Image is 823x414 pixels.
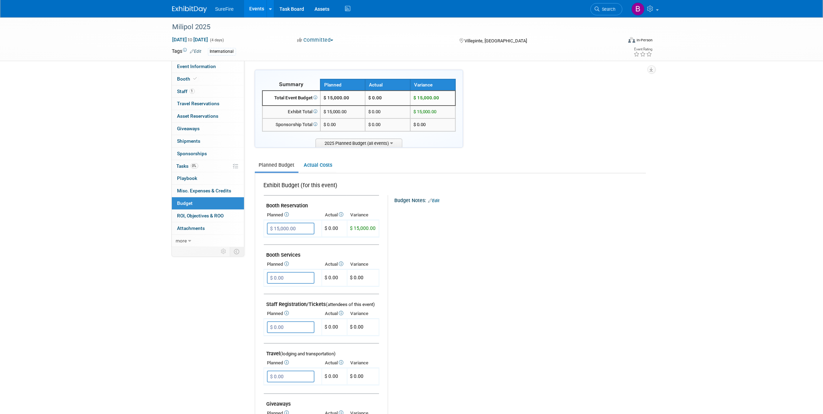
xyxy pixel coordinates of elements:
[279,81,303,88] span: Summary
[325,225,338,231] span: $ 0.00
[172,73,244,85] a: Booth
[350,324,364,330] span: $ 0.00
[187,37,194,42] span: to
[633,48,652,51] div: Event Rating
[264,245,379,260] td: Booth Services
[172,160,244,172] a: Tasks0%
[347,309,379,318] th: Variance
[172,123,244,135] a: Giveaways
[172,36,209,43] span: [DATE] [DATE]
[172,135,244,147] a: Shipments
[177,188,232,193] span: Misc. Expenses & Credits
[172,48,202,56] td: Tags
[395,195,645,204] div: Budget Notes:
[428,198,440,203] a: Edit
[264,210,322,220] th: Planned
[266,122,317,128] div: Sponsorship Total
[322,358,347,368] th: Actual
[172,98,244,110] a: Travel Reservations
[266,109,317,115] div: Exhibit Total
[177,163,198,169] span: Tasks
[590,3,622,15] a: Search
[628,37,635,43] img: Format-Inperson.png
[264,309,322,318] th: Planned
[350,225,376,231] span: $ 15,000.00
[177,138,201,144] span: Shipments
[177,151,207,156] span: Sponsorships
[177,225,205,231] span: Attachments
[264,294,379,309] td: Staff Registration/Tickets
[300,159,336,172] a: Actual Costs
[172,85,244,98] a: Staff1
[264,196,379,210] td: Booth Reservation
[347,358,379,368] th: Variance
[365,118,410,131] td: $ 0.00
[177,89,195,94] span: Staff
[413,109,436,114] span: $ 15,000.00
[581,36,653,47] div: Event Format
[172,6,207,13] img: ExhibitDay
[413,122,426,127] span: $ 0.00
[177,213,224,218] span: ROI, Objectives & ROO
[631,2,645,16] img: Bree Yoshikawa
[347,259,379,269] th: Variance
[264,182,376,193] div: Exhibit Budget (for this event)
[316,139,402,147] span: 2025 Planned Budget (all events)
[208,48,236,55] div: International
[324,122,336,127] span: $ 0.00
[177,126,200,131] span: Giveaways
[322,259,347,269] th: Actual
[194,77,197,81] i: Booth reservation complete
[172,222,244,234] a: Attachments
[347,210,379,220] th: Variance
[322,270,347,287] td: $ 0.00
[264,358,322,368] th: Planned
[324,95,349,100] span: $ 15,000.00
[322,309,347,318] th: Actual
[190,89,195,94] span: 1
[177,64,216,69] span: Event Information
[172,60,244,73] a: Event Information
[264,394,379,409] td: Giveaways
[410,79,455,91] th: Variance
[636,38,653,43] div: In-Person
[172,185,244,197] a: Misc. Expenses & Credits
[190,49,202,54] a: Edit
[172,110,244,122] a: Asset Reservations
[413,95,439,100] span: $ 15,000.00
[264,343,379,358] td: Travel
[264,259,322,269] th: Planned
[266,95,317,101] div: Total Event Budget
[170,21,612,33] div: Milipol 2025
[176,238,187,243] span: more
[350,275,364,280] span: $ 0.00
[365,106,410,118] td: $ 0.00
[172,235,244,247] a: more
[322,210,347,220] th: Actual
[172,197,244,209] a: Budget
[365,79,410,91] th: Actual
[600,7,616,12] span: Search
[172,210,244,222] a: ROI, Objectives & ROO
[320,79,366,91] th: Planned
[210,38,224,42] span: (4 days)
[218,247,230,256] td: Personalize Event Tab Strip
[177,76,199,82] span: Booth
[280,351,336,356] span: (lodging and transportation)
[326,302,375,307] span: (attendees of this event)
[464,38,527,43] span: Villepinte, [GEOGRAPHIC_DATA]
[350,373,364,379] span: $ 0.00
[191,163,198,168] span: 0%
[177,101,220,106] span: Travel Reservations
[324,109,346,114] span: $ 15,000.00
[177,113,219,119] span: Asset Reservations
[230,247,244,256] td: Toggle Event Tabs
[177,200,193,206] span: Budget
[255,159,299,172] a: Planned Budget
[177,175,198,181] span: Playbook
[295,36,336,44] button: Committed
[365,91,410,106] td: $ 0.00
[172,148,244,160] a: Sponsorships
[322,319,347,336] td: $ 0.00
[172,172,244,184] a: Playbook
